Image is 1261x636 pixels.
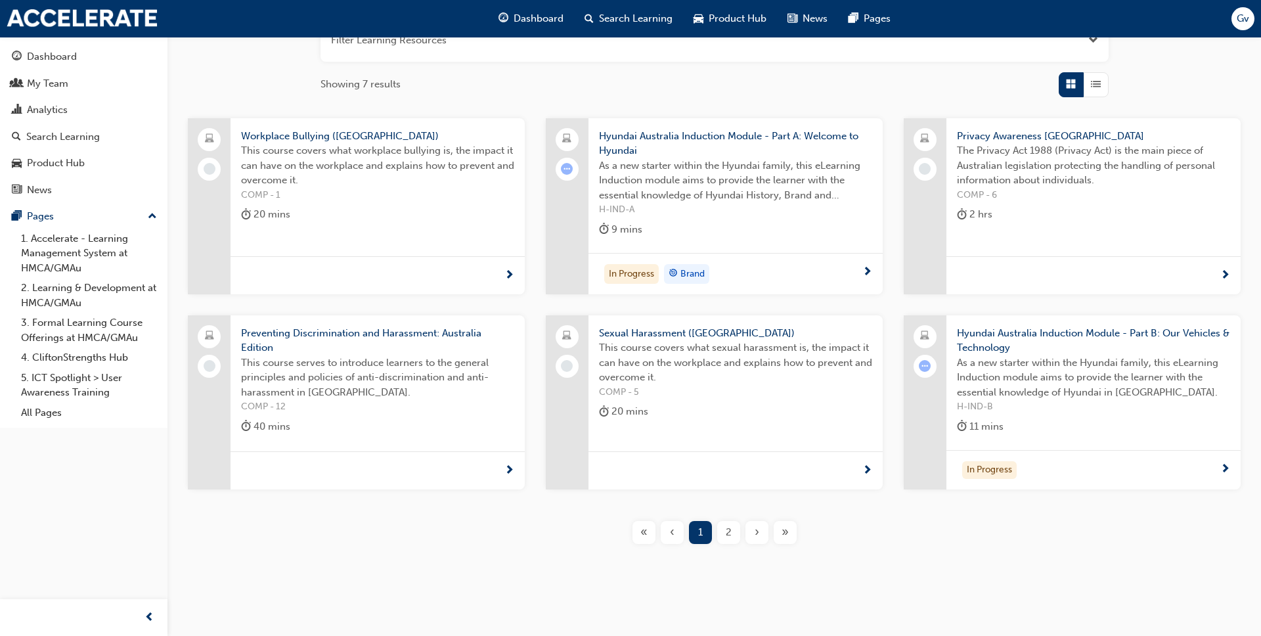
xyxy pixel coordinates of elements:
[957,188,1230,203] span: COMP - 6
[5,42,162,204] button: DashboardMy TeamAnalyticsSearch LearningProduct HubNews
[920,328,929,345] span: laptop-icon
[488,5,574,32] a: guage-iconDashboard
[849,11,858,27] span: pages-icon
[698,525,703,540] span: 1
[241,419,290,435] div: 40 mins
[16,348,162,368] a: 4. CliftonStrengths Hub
[864,11,891,26] span: Pages
[658,521,686,544] button: Previous page
[12,211,22,223] span: pages-icon
[16,229,162,279] a: 1. Accelerate - Learning Management System at HMCA/GMAu
[205,131,214,148] span: laptop-icon
[599,221,609,238] span: duration-icon
[957,419,967,435] span: duration-icon
[27,102,68,118] div: Analytics
[144,610,154,626] span: prev-icon
[241,143,514,188] span: This course covers what workplace bullying is, the impact it can have on the workplace and explai...
[715,521,743,544] button: Page 2
[562,131,571,148] span: laptop-icon
[904,315,1241,489] a: Hyundai Australia Induction Module - Part B: Our Vehicles & TechnologyAs a new starter within the...
[957,326,1230,355] span: Hyundai Australia Induction Module - Part B: Our Vehicles & Technology
[12,185,22,196] span: news-icon
[862,267,872,279] span: next-icon
[5,45,162,69] a: Dashboard
[919,163,931,175] span: learningRecordVerb_NONE-icon
[683,5,777,32] a: car-iconProduct Hub
[599,403,648,420] div: 20 mins
[599,221,642,238] div: 9 mins
[12,51,22,63] span: guage-icon
[957,129,1230,144] span: Privacy Awareness [GEOGRAPHIC_DATA]
[599,158,872,203] span: As a new starter within the Hyundai family, this eLearning Induction module aims to provide the l...
[686,521,715,544] button: Page 1
[1237,11,1249,26] span: Gv
[599,326,872,341] span: Sexual Harassment ([GEOGRAPHIC_DATA])
[755,525,759,540] span: ›
[599,385,872,400] span: COMP - 5
[709,11,766,26] span: Product Hub
[1088,33,1098,48] button: Open the filter
[787,11,797,27] span: news-icon
[574,5,683,32] a: search-iconSearch Learning
[5,204,162,229] button: Pages
[957,399,1230,415] span: H-IND-B
[5,98,162,122] a: Analytics
[546,315,883,489] a: Sexual Harassment ([GEOGRAPHIC_DATA])This course covers what sexual harassment is, the impact it ...
[5,151,162,175] a: Product Hub
[920,131,929,148] span: laptop-icon
[957,206,967,223] span: duration-icon
[188,118,525,294] a: Workplace Bullying ([GEOGRAPHIC_DATA])This course covers what workplace bullying is, the impact i...
[12,158,22,170] span: car-icon
[957,206,992,223] div: 2 hrs
[919,360,931,372] span: learningRecordVerb_ATTEMPT-icon
[561,360,573,372] span: learningRecordVerb_NONE-icon
[726,525,732,540] span: 2
[27,209,54,224] div: Pages
[546,118,883,294] a: Hyundai Australia Induction Module - Part A: Welcome to HyundaiAs a new starter within the Hyunda...
[694,11,703,27] span: car-icon
[27,49,77,64] div: Dashboard
[321,77,401,92] span: Showing 7 results
[241,206,251,223] span: duration-icon
[640,525,648,540] span: «
[204,360,215,372] span: learningRecordVerb_NONE-icon
[743,521,771,544] button: Next page
[241,188,514,203] span: COMP - 1
[26,129,100,145] div: Search Learning
[504,270,514,282] span: next-icon
[782,525,789,540] span: »
[562,328,571,345] span: laptop-icon
[862,465,872,477] span: next-icon
[241,326,514,355] span: Preventing Discrimination and Harassment: Australia Edition
[599,129,872,158] span: Hyundai Australia Induction Module - Part A: Welcome to Hyundai
[669,265,678,283] span: target-icon
[599,202,872,217] span: H-IND-A
[504,465,514,477] span: next-icon
[803,11,828,26] span: News
[205,328,214,345] span: laptop-icon
[514,11,564,26] span: Dashboard
[1220,464,1230,476] span: next-icon
[148,208,157,225] span: up-icon
[670,525,675,540] span: ‹
[599,340,872,385] span: This course covers what sexual harassment is, the impact it can have on the workplace and explain...
[7,9,158,28] img: accelerate-hmca
[599,403,609,420] span: duration-icon
[12,131,21,143] span: search-icon
[957,419,1004,435] div: 11 mins
[241,399,514,415] span: COMP - 12
[777,5,838,32] a: news-iconNews
[204,163,215,175] span: learningRecordVerb_NONE-icon
[630,521,658,544] button: First page
[16,278,162,313] a: 2. Learning & Development at HMCA/GMAu
[1066,77,1076,92] span: Grid
[27,183,52,198] div: News
[241,129,514,144] span: Workplace Bullying ([GEOGRAPHIC_DATA])
[957,143,1230,188] span: The Privacy Act 1988 (Privacy Act) is the main piece of Australian legislation protecting the han...
[27,156,85,171] div: Product Hub
[561,163,573,175] span: learningRecordVerb_ATTEMPT-icon
[838,5,901,32] a: pages-iconPages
